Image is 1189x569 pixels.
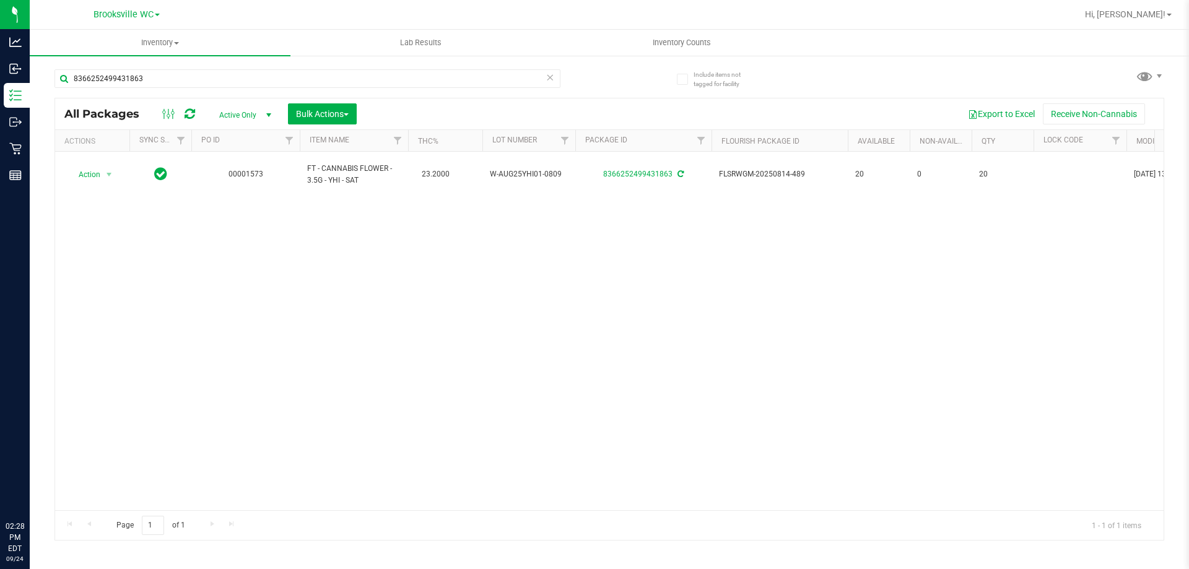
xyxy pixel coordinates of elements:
[9,116,22,128] inline-svg: Outbound
[917,168,964,180] span: 0
[1106,130,1126,151] a: Filter
[416,165,456,183] span: 23.2000
[982,137,995,146] a: Qty
[9,142,22,155] inline-svg: Retail
[296,109,349,119] span: Bulk Actions
[603,170,673,178] a: 8366252499431863
[418,137,438,146] a: THC%
[676,170,684,178] span: Sync from Compliance System
[139,136,187,144] a: Sync Status
[694,70,756,89] span: Include items not tagged for facility
[6,554,24,563] p: 09/24
[9,89,22,102] inline-svg: Inventory
[64,137,124,146] div: Actions
[64,107,152,121] span: All Packages
[858,137,895,146] a: Available
[171,130,191,151] a: Filter
[855,168,902,180] span: 20
[9,36,22,48] inline-svg: Analytics
[54,69,560,88] input: Search Package ID, Item Name, SKU, Lot or Part Number...
[290,30,551,56] a: Lab Results
[388,130,408,151] a: Filter
[1082,516,1151,534] span: 1 - 1 of 1 items
[960,103,1043,124] button: Export to Excel
[229,170,263,178] a: 00001573
[30,30,290,56] a: Inventory
[636,37,728,48] span: Inventory Counts
[68,166,101,183] span: Action
[106,516,195,535] span: Page of 1
[719,168,840,180] span: FLSRWGM-20250814-489
[920,137,975,146] a: Non-Available
[154,165,167,183] span: In Sync
[383,37,458,48] span: Lab Results
[6,521,24,554] p: 02:28 PM EDT
[310,136,349,144] a: Item Name
[94,9,154,20] span: Brooksville WC
[721,137,799,146] a: Flourish Package ID
[585,136,627,144] a: Package ID
[551,30,812,56] a: Inventory Counts
[201,136,220,144] a: PO ID
[1043,136,1083,144] a: Lock Code
[1085,9,1165,19] span: Hi, [PERSON_NAME]!
[307,163,401,186] span: FT - CANNABIS FLOWER - 3.5G - YHI - SAT
[691,130,712,151] a: Filter
[288,103,357,124] button: Bulk Actions
[102,166,117,183] span: select
[555,130,575,151] a: Filter
[9,169,22,181] inline-svg: Reports
[30,37,290,48] span: Inventory
[9,63,22,75] inline-svg: Inbound
[490,168,568,180] span: W-AUG25YHI01-0809
[546,69,554,85] span: Clear
[12,470,50,507] iframe: Resource center
[979,168,1026,180] span: 20
[1043,103,1145,124] button: Receive Non-Cannabis
[492,136,537,144] a: Lot Number
[142,516,164,535] input: 1
[279,130,300,151] a: Filter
